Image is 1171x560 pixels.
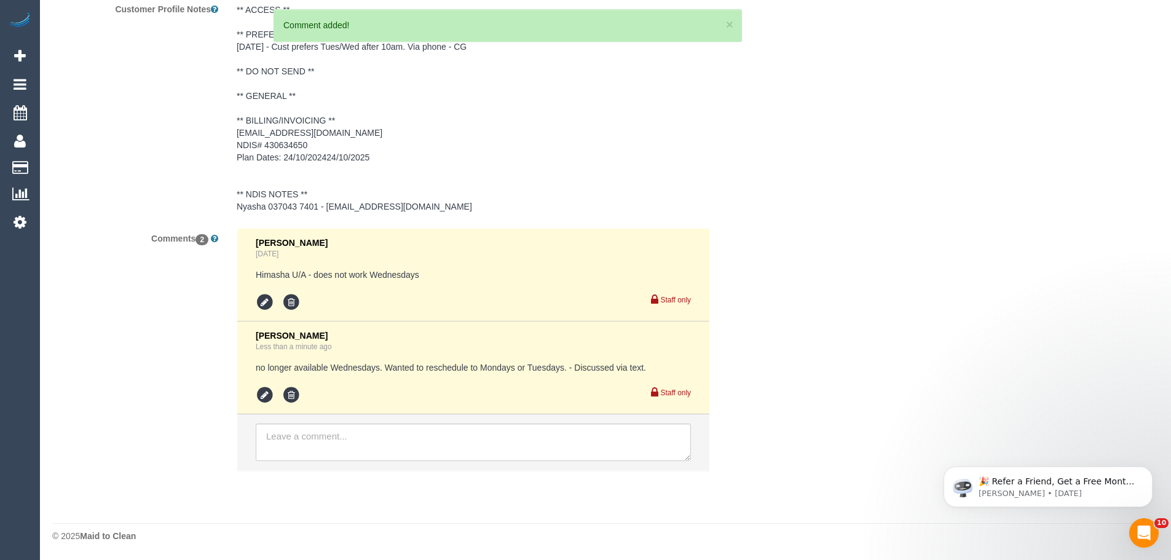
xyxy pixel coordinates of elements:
small: Staff only [661,296,691,304]
pre: no longer available Wednesdays. Wanted to reschedule to Mondays or Tuesdays. - Discussed via text. [256,361,691,374]
span: [PERSON_NAME] [256,238,328,248]
small: Staff only [661,388,691,397]
button: × [726,18,733,31]
img: Automaid Logo [7,12,32,30]
a: Less than a minute ago [256,342,332,351]
div: Comment added! [283,19,732,31]
pre: ** ACCESS ** ** PREFERENCES ** [DATE] - Cust prefers Tues/Wed after 10am. Via phone - CG ** DO NO... [237,4,710,213]
label: Comments [43,228,227,245]
pre: Himasha U/A - does not work Wednesdays [256,269,691,281]
div: © 2025 [52,530,1159,542]
iframe: Intercom live chat [1129,518,1159,548]
span: [PERSON_NAME] [256,331,328,341]
strong: Maid to Clean [80,531,136,541]
span: 2 [195,234,208,245]
a: [DATE] [256,250,278,258]
span: 10 [1154,518,1169,528]
iframe: Intercom notifications message [925,441,1171,527]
